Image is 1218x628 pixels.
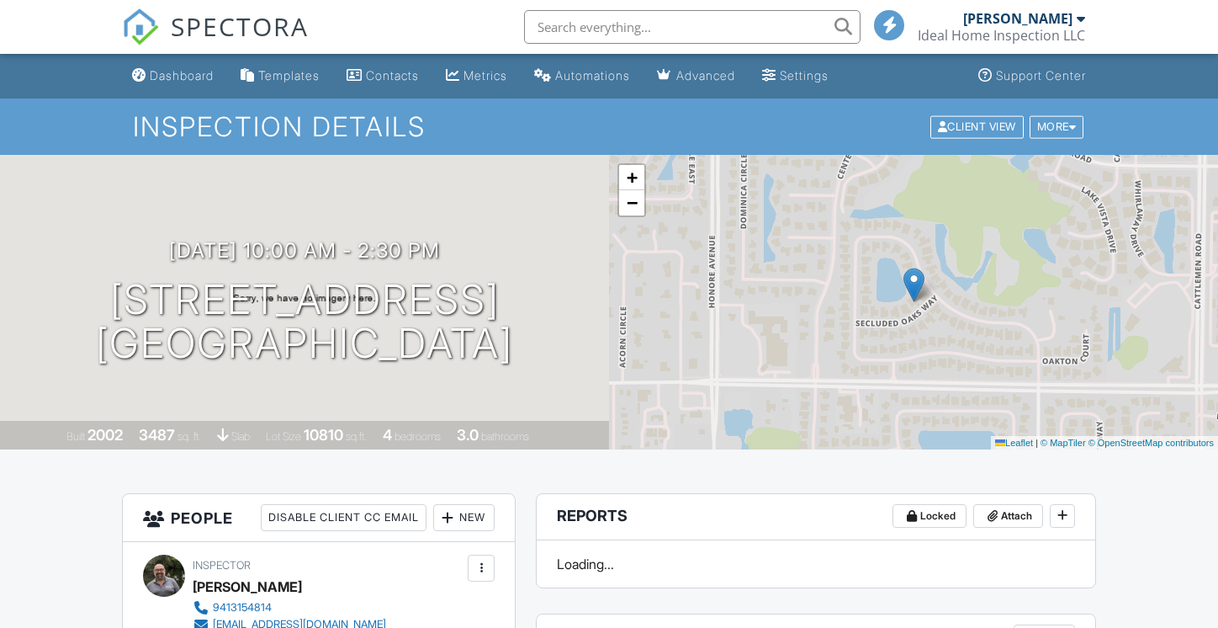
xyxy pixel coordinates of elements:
[755,61,835,92] a: Settings
[87,426,123,444] div: 2002
[139,426,175,444] div: 3487
[169,239,440,262] h3: [DATE] 10:00 am - 2:30 pm
[193,599,386,616] a: 9413154814
[234,61,326,92] a: Templates
[439,61,514,92] a: Metrics
[346,430,367,443] span: sq.ft.
[481,430,529,443] span: bathrooms
[261,504,426,531] div: Disable Client CC Email
[383,426,392,444] div: 4
[193,559,251,572] span: Inspector
[930,115,1024,138] div: Client View
[527,61,637,92] a: Automations (Basic)
[133,112,1086,141] h1: Inspection Details
[193,574,302,599] div: [PERSON_NAME]
[231,430,250,443] span: slab
[780,68,829,82] div: Settings
[918,27,1085,44] div: Ideal Home Inspection LLC
[125,61,220,92] a: Dashboard
[177,430,201,443] span: sq. ft.
[258,68,320,82] div: Templates
[150,68,214,82] div: Dashboard
[929,120,1028,132] a: Client View
[963,10,1072,27] div: [PERSON_NAME]
[1088,438,1214,448] a: © OpenStreetMap contributors
[213,601,272,615] div: 9413154814
[433,504,495,531] div: New
[1035,438,1038,448] span: |
[972,61,1093,92] a: Support Center
[123,494,516,542] h3: People
[122,8,159,45] img: The Best Home Inspection Software - Spectora
[395,430,441,443] span: bedrooms
[676,68,735,82] div: Advanced
[304,426,343,444] div: 10810
[996,68,1086,82] div: Support Center
[627,192,638,213] span: −
[627,167,638,188] span: +
[619,165,644,190] a: Zoom in
[650,61,742,92] a: Advanced
[1030,115,1084,138] div: More
[524,10,861,44] input: Search everything...
[463,68,507,82] div: Metrics
[1041,438,1086,448] a: © MapTiler
[903,268,924,302] img: Marker
[619,190,644,216] a: Zoom out
[171,8,309,44] span: SPECTORA
[366,68,419,82] div: Contacts
[266,430,301,443] span: Lot Size
[555,68,630,82] div: Automations
[96,278,513,367] h1: [STREET_ADDRESS] [GEOGRAPHIC_DATA]
[122,23,309,58] a: SPECTORA
[995,438,1033,448] a: Leaflet
[457,426,479,444] div: 3.0
[66,430,85,443] span: Built
[340,61,426,92] a: Contacts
